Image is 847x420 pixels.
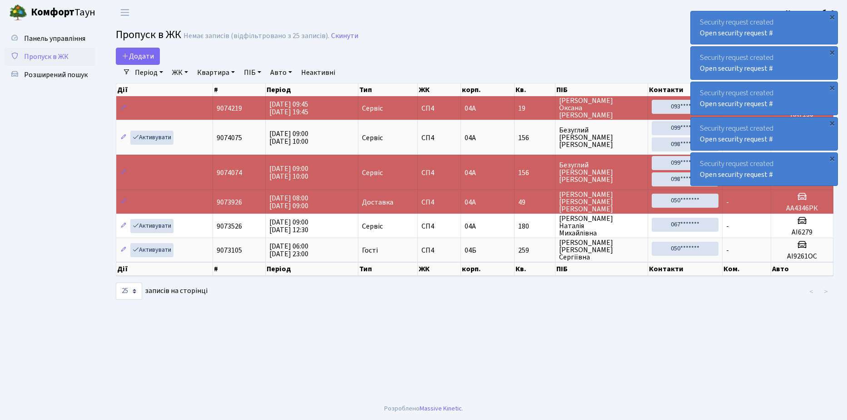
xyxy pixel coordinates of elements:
span: 9073926 [217,197,242,207]
th: Ком. [723,262,771,276]
a: Пропуск в ЖК [5,48,95,66]
th: Кв. [515,262,555,276]
span: [PERSON_NAME] [PERSON_NAME] [PERSON_NAME] [559,191,644,213]
span: Сервіс [362,105,383,112]
span: 19 [518,105,551,112]
span: Пропуск в ЖК [116,27,181,43]
a: Консьєрж б. 4. [786,7,836,18]
label: записів на сторінці [116,283,208,300]
div: Немає записів (відфільтровано з 25 записів). [183,32,329,40]
th: Авто [771,262,833,276]
th: Період [266,83,358,96]
span: Гості [362,247,378,254]
th: Контакти [648,83,723,96]
img: logo.png [9,4,27,22]
span: Таун [31,5,95,20]
span: [PERSON_NAME] Наталія Михайлівна [559,215,644,237]
th: Кв. [515,83,555,96]
a: Авто [267,65,296,80]
a: ЖК [168,65,192,80]
span: 156 [518,169,551,176]
div: × [827,154,837,163]
span: 04А [465,221,476,231]
span: [DATE] 09:45 [DATE] 19:45 [269,99,308,117]
th: ПІБ [555,83,648,96]
span: СП4 [421,199,457,206]
span: 9073526 [217,221,242,231]
span: Сервіс [362,169,383,176]
span: 04А [465,197,476,207]
span: 156 [518,134,551,142]
a: Open security request # [700,28,773,38]
th: Дії [116,83,213,96]
span: 9074074 [217,168,242,178]
th: корп. [461,262,515,276]
b: Консьєрж б. 4. [786,8,836,18]
h5: АІ6279 [775,228,829,237]
span: 180 [518,223,551,230]
span: [DATE] 06:00 [DATE] 23:00 [269,241,308,259]
th: ЖК [418,262,461,276]
span: 9073105 [217,245,242,255]
div: × [827,118,837,127]
a: Open security request # [700,170,773,180]
a: Період [131,65,167,80]
select: записів на сторінці [116,283,142,300]
b: Комфорт [31,5,74,20]
div: Security request created [691,153,837,186]
span: [DATE] 09:00 [DATE] 10:00 [269,164,308,181]
span: Додати [122,51,154,61]
span: Сервіс [362,223,383,230]
a: ПІБ [240,65,265,80]
th: Тип [358,83,418,96]
span: Безуглий [PERSON_NAME] [PERSON_NAME] [559,127,644,148]
span: [DATE] 09:00 [DATE] 10:00 [269,129,308,147]
span: 49 [518,199,551,206]
span: [PERSON_NAME] Оксана [PERSON_NAME] [559,97,644,119]
span: Розширений пошук [24,70,88,80]
span: [PERSON_NAME] [PERSON_NAME] Сергіївна [559,239,644,261]
th: # [213,83,266,96]
a: Активувати [130,131,173,145]
span: 9074219 [217,103,242,113]
a: Open security request # [700,99,773,109]
a: Квартира [193,65,238,80]
th: # [213,262,266,276]
h5: АІ9261ОС [775,252,829,261]
span: Безуглий [PERSON_NAME] [PERSON_NAME] [559,161,644,183]
span: [DATE] 08:00 [DATE] 09:00 [269,193,308,211]
th: ПІБ [555,262,648,276]
th: ЖК [418,83,461,96]
span: 04А [465,103,476,113]
span: Сервіс [362,134,383,142]
span: 9074075 [217,133,242,143]
span: СП4 [421,134,457,142]
a: Open security request # [700,134,773,144]
a: Open security request # [700,63,773,73]
a: Активувати [130,219,173,233]
span: СП4 [421,169,457,176]
span: 04А [465,168,476,178]
span: Пропуск в ЖК [24,52,69,62]
div: Security request created [691,11,837,44]
span: 259 [518,247,551,254]
div: Security request created [691,47,837,79]
span: - [726,197,729,207]
th: Тип [358,262,418,276]
div: Розроблено . [384,404,463,414]
a: Активувати [130,243,173,257]
span: - [726,221,729,231]
span: [DATE] 09:00 [DATE] 12:30 [269,217,308,235]
th: Дії [116,262,213,276]
a: Додати [116,48,160,65]
span: - [726,245,729,255]
th: корп. [461,83,515,96]
span: СП4 [421,247,457,254]
span: СП4 [421,223,457,230]
div: × [827,83,837,92]
a: Розширений пошук [5,66,95,84]
a: Неактивні [297,65,339,80]
span: СП4 [421,105,457,112]
button: Переключити навігацію [114,5,136,20]
h5: АА4346РК [775,204,829,213]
